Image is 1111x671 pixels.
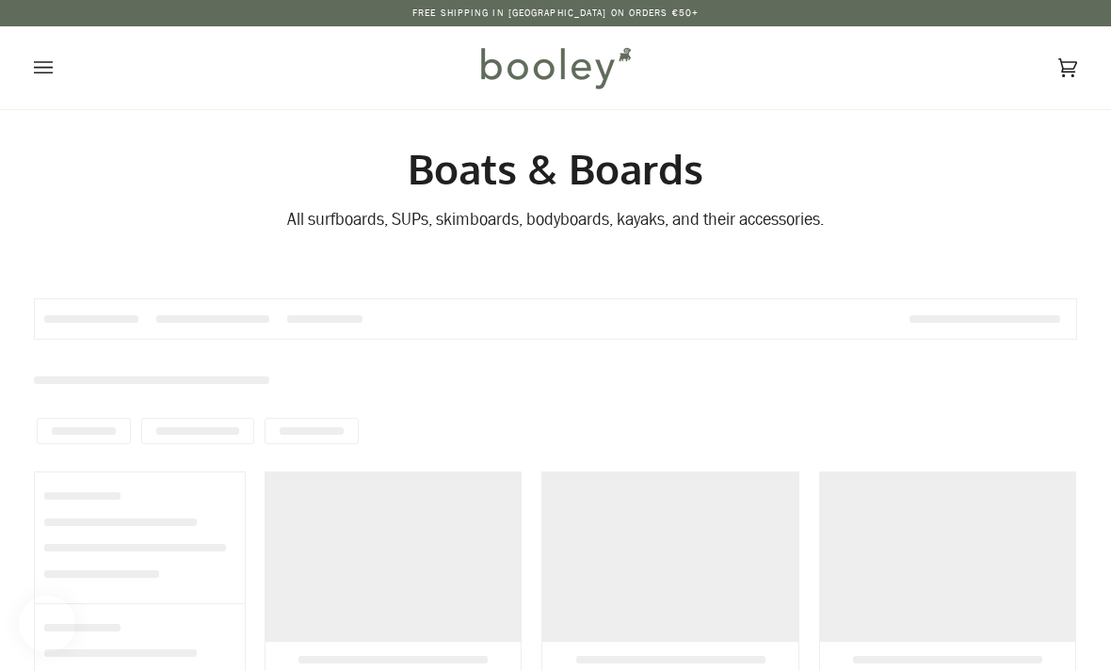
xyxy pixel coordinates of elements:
button: Open menu [34,26,90,109]
h1: Boats & Boards [34,143,1077,195]
img: Booley [473,40,637,95]
iframe: Button to open loyalty program pop-up [19,596,75,652]
p: Free Shipping in [GEOGRAPHIC_DATA] on Orders €50+ [412,6,699,21]
div: All surfboards, SUPs, skimboards, bodyboards, kayaks, and their accessories. [34,209,1077,232]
